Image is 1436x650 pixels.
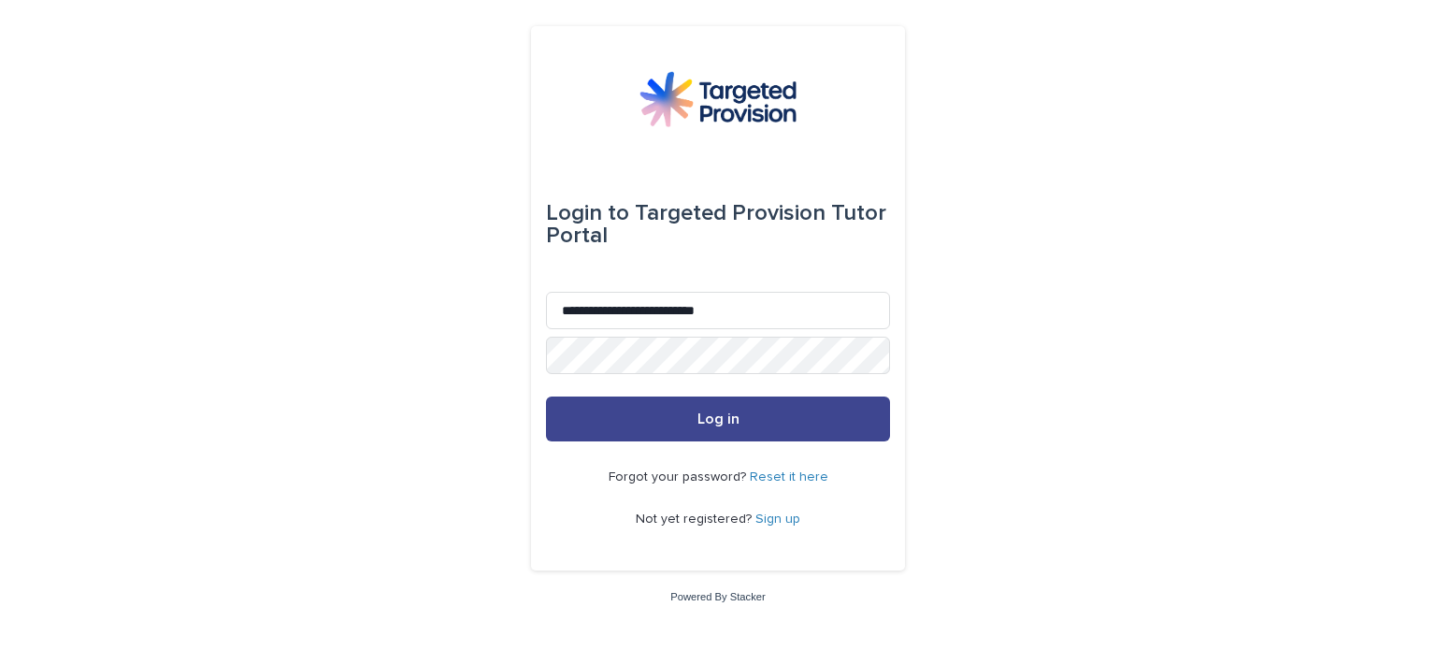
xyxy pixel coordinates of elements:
[546,202,629,224] span: Login to
[697,412,740,426] span: Log in
[636,513,755,526] span: Not yet registered?
[639,71,797,127] img: M5nRWzHhSzIhMunXDL62
[609,470,750,484] span: Forgot your password?
[546,187,890,262] div: Targeted Provision Tutor Portal
[755,513,800,526] a: Sign up
[750,470,828,484] a: Reset it here
[546,397,890,441] button: Log in
[670,591,765,602] a: Powered By Stacker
